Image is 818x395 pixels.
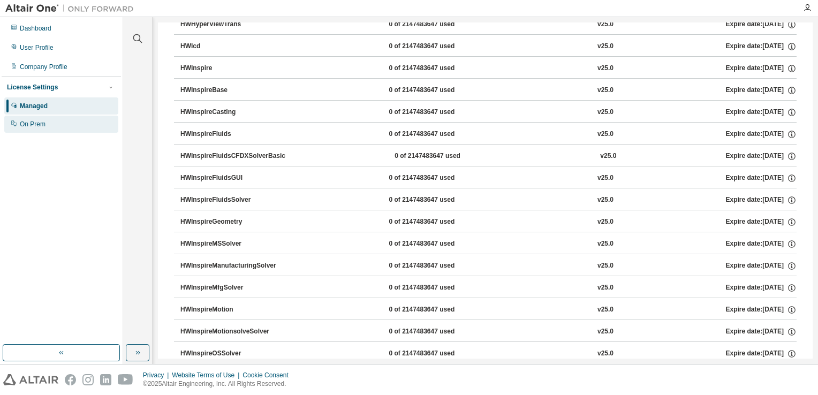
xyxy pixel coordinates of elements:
[389,108,485,117] div: 0 of 2147483647 used
[3,374,58,385] img: altair_logo.svg
[143,379,295,389] p: © 2025 Altair Engineering, Inc. All Rights Reserved.
[180,283,277,293] div: HWInspireMfgSolver
[180,232,797,256] button: HWInspireMSSolver0 of 2147483647 usedv25.0Expire date:[DATE]
[180,79,797,102] button: HWInspireBase0 of 2147483647 usedv25.0Expire date:[DATE]
[20,63,67,71] div: Company Profile
[180,342,797,366] button: HWInspireOSSolver0 of 2147483647 usedv25.0Expire date:[DATE]
[82,374,94,385] img: instagram.svg
[597,283,614,293] div: v25.0
[725,327,796,337] div: Expire date: [DATE]
[725,64,796,73] div: Expire date: [DATE]
[180,108,277,117] div: HWInspireCasting
[597,173,614,183] div: v25.0
[180,276,797,300] button: HWInspireMfgSolver0 of 2147483647 usedv25.0Expire date:[DATE]
[172,371,243,379] div: Website Terms of Use
[597,108,614,117] div: v25.0
[389,42,485,51] div: 0 of 2147483647 used
[180,349,277,359] div: HWInspireOSSolver
[389,64,485,73] div: 0 of 2147483647 used
[180,173,277,183] div: HWInspireFluidsGUI
[180,239,277,249] div: HWInspireMSSolver
[180,298,797,322] button: HWInspireMotion0 of 2147483647 usedv25.0Expire date:[DATE]
[180,57,797,80] button: HWInspire0 of 2147483647 usedv25.0Expire date:[DATE]
[597,195,614,205] div: v25.0
[389,173,485,183] div: 0 of 2147483647 used
[7,83,58,92] div: License Settings
[180,320,797,344] button: HWInspireMotionsolveSolver0 of 2147483647 usedv25.0Expire date:[DATE]
[395,151,491,161] div: 0 of 2147483647 used
[180,145,797,168] button: HWInspireFluidsCFDXSolverBasic0 of 2147483647 usedv25.0Expire date:[DATE]
[180,13,797,36] button: HWHyperViewTrans0 of 2147483647 usedv25.0Expire date:[DATE]
[20,24,51,33] div: Dashboard
[180,123,797,146] button: HWInspireFluids0 of 2147483647 usedv25.0Expire date:[DATE]
[725,108,796,117] div: Expire date: [DATE]
[725,349,796,359] div: Expire date: [DATE]
[118,374,133,385] img: youtube.svg
[180,86,277,95] div: HWInspireBase
[180,130,277,139] div: HWInspireFluids
[180,20,277,29] div: HWHyperViewTrans
[180,166,797,190] button: HWInspireFluidsGUI0 of 2147483647 usedv25.0Expire date:[DATE]
[389,261,485,271] div: 0 of 2147483647 used
[725,42,796,51] div: Expire date: [DATE]
[725,130,796,139] div: Expire date: [DATE]
[597,86,614,95] div: v25.0
[100,374,111,385] img: linkedin.svg
[180,195,277,205] div: HWInspireFluidsSolver
[180,101,797,124] button: HWInspireCasting0 of 2147483647 usedv25.0Expire date:[DATE]
[180,305,277,315] div: HWInspireMotion
[725,217,796,227] div: Expire date: [DATE]
[20,43,54,52] div: User Profile
[180,210,797,234] button: HWInspireGeometry0 of 2147483647 usedv25.0Expire date:[DATE]
[20,102,48,110] div: Managed
[180,42,277,51] div: HWIcd
[600,151,616,161] div: v25.0
[180,188,797,212] button: HWInspireFluidsSolver0 of 2147483647 usedv25.0Expire date:[DATE]
[725,239,796,249] div: Expire date: [DATE]
[597,305,614,315] div: v25.0
[180,64,277,73] div: HWInspire
[20,120,46,128] div: On Prem
[597,349,614,359] div: v25.0
[180,217,277,227] div: HWInspireGeometry
[597,64,614,73] div: v25.0
[180,327,277,337] div: HWInspireMotionsolveSolver
[389,239,485,249] div: 0 of 2147483647 used
[597,217,614,227] div: v25.0
[389,283,485,293] div: 0 of 2147483647 used
[5,3,139,14] img: Altair One
[143,371,172,379] div: Privacy
[389,349,485,359] div: 0 of 2147483647 used
[389,86,485,95] div: 0 of 2147483647 used
[725,305,796,315] div: Expire date: [DATE]
[389,217,485,227] div: 0 of 2147483647 used
[389,305,485,315] div: 0 of 2147483647 used
[180,261,277,271] div: HWInspireManufacturingSolver
[725,283,796,293] div: Expire date: [DATE]
[597,327,614,337] div: v25.0
[725,86,796,95] div: Expire date: [DATE]
[243,371,294,379] div: Cookie Consent
[180,254,797,278] button: HWInspireManufacturingSolver0 of 2147483647 usedv25.0Expire date:[DATE]
[725,261,796,271] div: Expire date: [DATE]
[65,374,76,385] img: facebook.svg
[597,130,614,139] div: v25.0
[725,20,796,29] div: Expire date: [DATE]
[180,151,285,161] div: HWInspireFluidsCFDXSolverBasic
[597,239,614,249] div: v25.0
[389,195,485,205] div: 0 of 2147483647 used
[726,151,797,161] div: Expire date: [DATE]
[180,35,797,58] button: HWIcd0 of 2147483647 usedv25.0Expire date:[DATE]
[389,327,485,337] div: 0 of 2147483647 used
[597,261,614,271] div: v25.0
[597,20,614,29] div: v25.0
[725,173,796,183] div: Expire date: [DATE]
[725,195,796,205] div: Expire date: [DATE]
[597,42,614,51] div: v25.0
[389,130,485,139] div: 0 of 2147483647 used
[389,20,485,29] div: 0 of 2147483647 used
